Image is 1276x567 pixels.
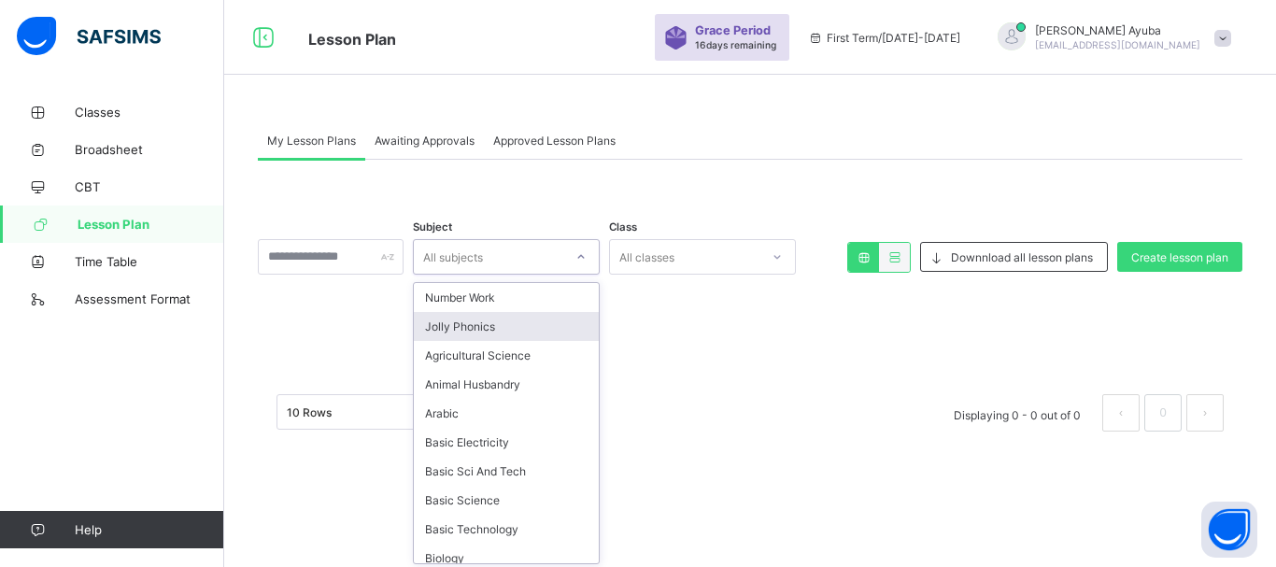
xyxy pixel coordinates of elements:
span: Class [609,220,637,234]
span: Grace Period [695,23,771,37]
div: Basic Electricity [414,428,599,457]
button: Open asap [1201,502,1257,558]
li: 0 [1144,394,1182,432]
div: Arabic [414,399,599,428]
li: 下一页 [1186,394,1224,432]
li: 上一页 [1102,394,1140,432]
div: 10 Rows [287,405,410,419]
span: Approved Lesson Plans [493,134,616,148]
div: Basic Technology [414,515,599,544]
span: Time Table [75,254,224,269]
a: 0 [1154,401,1171,425]
span: My Lesson Plans [267,134,356,148]
span: Awaiting Approvals [375,134,475,148]
span: Classes [75,105,224,120]
img: safsims [17,17,161,56]
div: All subjects [423,239,483,275]
div: Basic Science [414,486,599,515]
button: prev page [1102,394,1140,432]
span: Create lesson plan [1131,250,1228,264]
div: Jolly Phonics [414,312,599,341]
li: Displaying 0 - 0 out of 0 [940,394,1095,432]
img: sticker-purple.71386a28dfed39d6af7621340158ba97.svg [664,26,688,50]
button: next page [1186,394,1224,432]
div: All classes [619,239,674,275]
div: ZachariaAyuba [979,22,1241,53]
div: Number Work [414,283,599,312]
span: [EMAIL_ADDRESS][DOMAIN_NAME] [1035,39,1200,50]
span: [PERSON_NAME] Ayuba [1035,23,1200,37]
div: Animal Husbandry [414,370,599,399]
span: session/term information [808,31,960,45]
span: Downnload all lesson plans [951,250,1093,264]
span: Broadsheet [75,142,224,157]
span: Lesson Plan [308,30,396,49]
span: Lesson Plan [78,217,224,232]
span: Subject [413,220,452,234]
span: 16 days remaining [695,39,776,50]
span: CBT [75,179,224,194]
div: Agricultural Science [414,341,599,370]
span: Help [75,522,223,537]
div: Basic Sci And Tech [414,457,599,486]
span: Assessment Format [75,291,224,306]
